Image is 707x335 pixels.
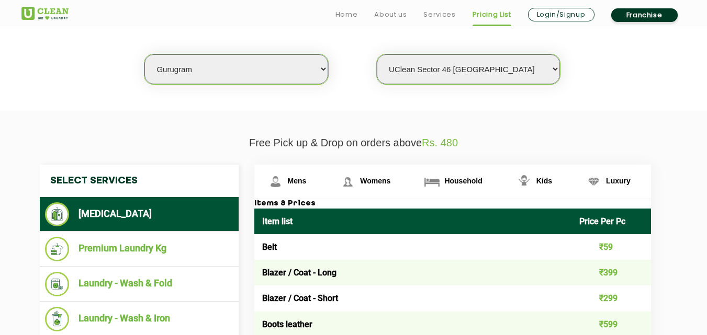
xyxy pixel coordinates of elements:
img: Luxury [585,172,603,191]
td: ₹299 [571,285,651,311]
li: Laundry - Wash & Iron [45,307,233,331]
img: Dry Cleaning [45,202,70,226]
span: Luxury [606,177,631,185]
img: Kids [515,172,533,191]
td: ₹399 [571,260,651,285]
h3: Items & Prices [254,199,651,209]
span: Household [444,177,482,185]
p: Free Pick up & Drop on orders above [21,137,686,149]
span: Mens [288,177,307,185]
img: Laundry - Wash & Fold [45,272,70,296]
h4: Select Services [40,165,239,197]
img: Laundry - Wash & Iron [45,307,70,331]
a: Login/Signup [528,8,594,21]
th: Price Per Pc [571,209,651,234]
td: Blazer / Coat - Long [254,260,572,285]
a: About us [374,8,407,21]
td: ₹59 [571,234,651,260]
li: Premium Laundry Kg [45,237,233,261]
img: UClean Laundry and Dry Cleaning [21,7,69,20]
img: Household [423,172,441,191]
th: Item list [254,209,572,234]
span: Womens [360,177,390,185]
li: Laundry - Wash & Fold [45,272,233,296]
span: Rs. 480 [422,137,458,148]
span: Kids [536,177,552,185]
td: Blazer / Coat - Short [254,285,572,311]
img: Mens [266,172,285,191]
img: Premium Laundry Kg [45,237,70,261]
a: Home [335,8,358,21]
a: Services [423,8,455,21]
img: Womens [339,172,357,191]
a: Franchise [611,8,678,22]
a: Pricing List [473,8,511,21]
li: [MEDICAL_DATA] [45,202,233,226]
td: Belt [254,234,572,260]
